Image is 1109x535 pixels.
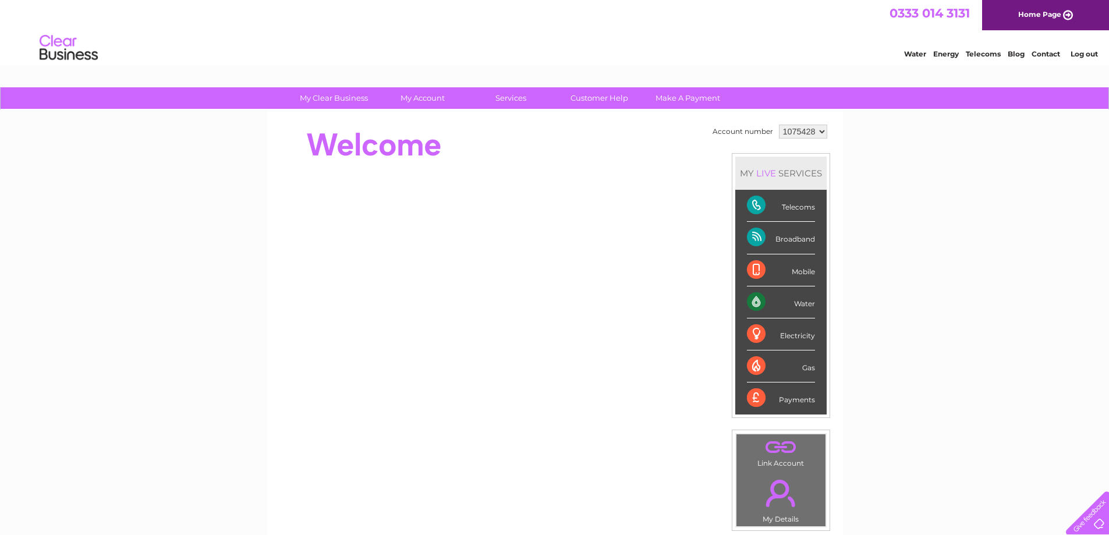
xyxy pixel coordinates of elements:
[736,470,826,527] td: My Details
[966,49,1001,58] a: Telecoms
[747,318,815,350] div: Electricity
[710,122,776,141] td: Account number
[747,382,815,414] div: Payments
[640,87,736,109] a: Make A Payment
[280,6,830,56] div: Clear Business is a trading name of Verastar Limited (registered in [GEOGRAPHIC_DATA] No. 3667643...
[739,473,823,513] a: .
[551,87,647,109] a: Customer Help
[39,30,98,66] img: logo.png
[286,87,382,109] a: My Clear Business
[747,254,815,286] div: Mobile
[736,434,826,470] td: Link Account
[1071,49,1098,58] a: Log out
[1008,49,1025,58] a: Blog
[463,87,559,109] a: Services
[374,87,470,109] a: My Account
[747,190,815,222] div: Telecoms
[904,49,926,58] a: Water
[890,6,970,20] a: 0333 014 3131
[747,350,815,382] div: Gas
[739,437,823,458] a: .
[754,168,778,179] div: LIVE
[1032,49,1060,58] a: Contact
[933,49,959,58] a: Energy
[735,157,827,190] div: MY SERVICES
[747,286,815,318] div: Water
[747,222,815,254] div: Broadband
